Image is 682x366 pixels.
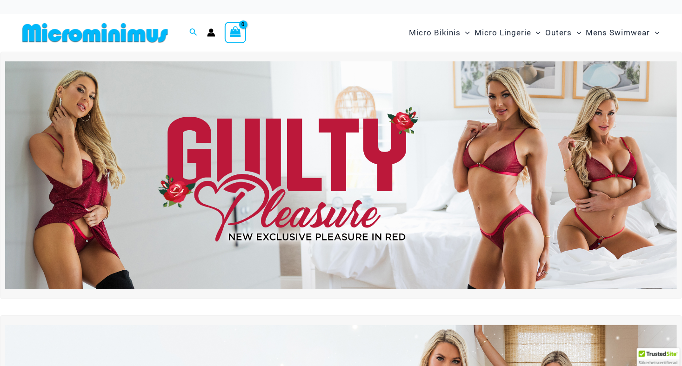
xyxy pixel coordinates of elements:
a: Account icon link [207,28,215,37]
img: Guilty Pleasures Red Lingerie [5,61,677,290]
img: MM SHOP LOGO FLAT [19,22,172,43]
span: Micro Lingerie [475,21,531,45]
span: Micro Bikinis [409,21,461,45]
span: Menu Toggle [572,21,582,45]
a: Micro LingerieMenu ToggleMenu Toggle [472,19,543,47]
div: TrustedSite Certified [637,348,680,366]
span: Menu Toggle [531,21,541,45]
a: View Shopping Cart, empty [225,22,246,43]
nav: Site Navigation [405,17,663,48]
a: Micro BikinisMenu ToggleMenu Toggle [407,19,472,47]
a: Mens SwimwearMenu ToggleMenu Toggle [584,19,662,47]
a: OutersMenu ToggleMenu Toggle [543,19,584,47]
span: Outers [546,21,572,45]
span: Mens Swimwear [586,21,650,45]
span: Menu Toggle [650,21,660,45]
a: Search icon link [189,27,198,39]
span: Menu Toggle [461,21,470,45]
